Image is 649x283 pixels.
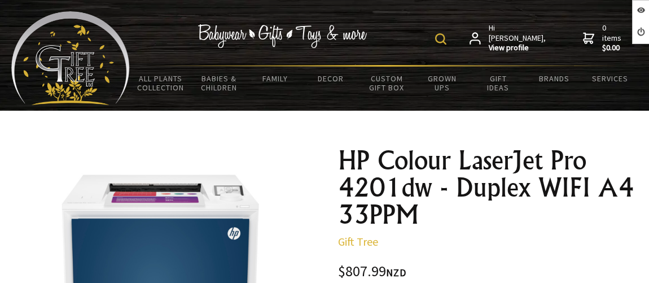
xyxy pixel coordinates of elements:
a: Decor [303,67,359,90]
span: 0 items [602,23,624,53]
a: Services [582,67,638,90]
a: Custom Gift Box [359,67,415,99]
a: Family [247,67,303,90]
img: Babywear - Gifts - Toys & more [198,24,367,48]
a: Grown Ups [415,67,471,99]
strong: $0.00 [602,43,624,53]
h1: HP Colour LaserJet Pro 4201dw - Duplex WIFI A4 33PPM [338,147,640,228]
span: Hi [PERSON_NAME], [489,23,547,53]
a: Brands [526,67,582,90]
div: $807.99 [338,264,640,280]
a: Gift Ideas [470,67,526,99]
a: Hi [PERSON_NAME],View profile [470,23,547,53]
span: NZD [386,266,406,279]
a: 0 items$0.00 [583,23,624,53]
img: Babyware - Gifts - Toys and more... [11,11,130,105]
img: product search [435,33,446,45]
a: Babies & Children [191,67,247,99]
a: All Plants Collection [130,67,191,99]
strong: View profile [489,43,547,53]
a: Gift Tree [338,234,378,249]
